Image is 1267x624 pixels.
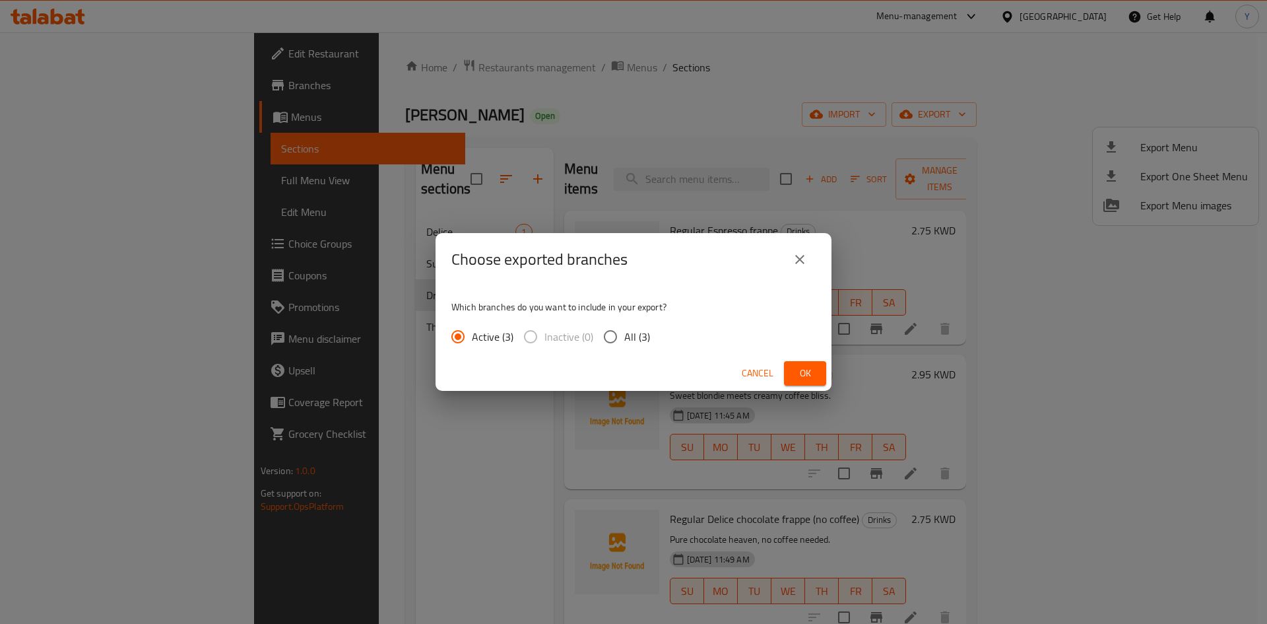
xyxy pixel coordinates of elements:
[742,365,773,382] span: Cancel
[472,329,513,345] span: Active (3)
[624,329,650,345] span: All (3)
[784,361,826,386] button: Ok
[544,329,593,345] span: Inactive (0)
[451,300,816,314] p: Which branches do you want to include in your export?
[795,365,816,382] span: Ok
[736,361,779,386] button: Cancel
[451,249,628,270] h2: Choose exported branches
[784,244,816,275] button: close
